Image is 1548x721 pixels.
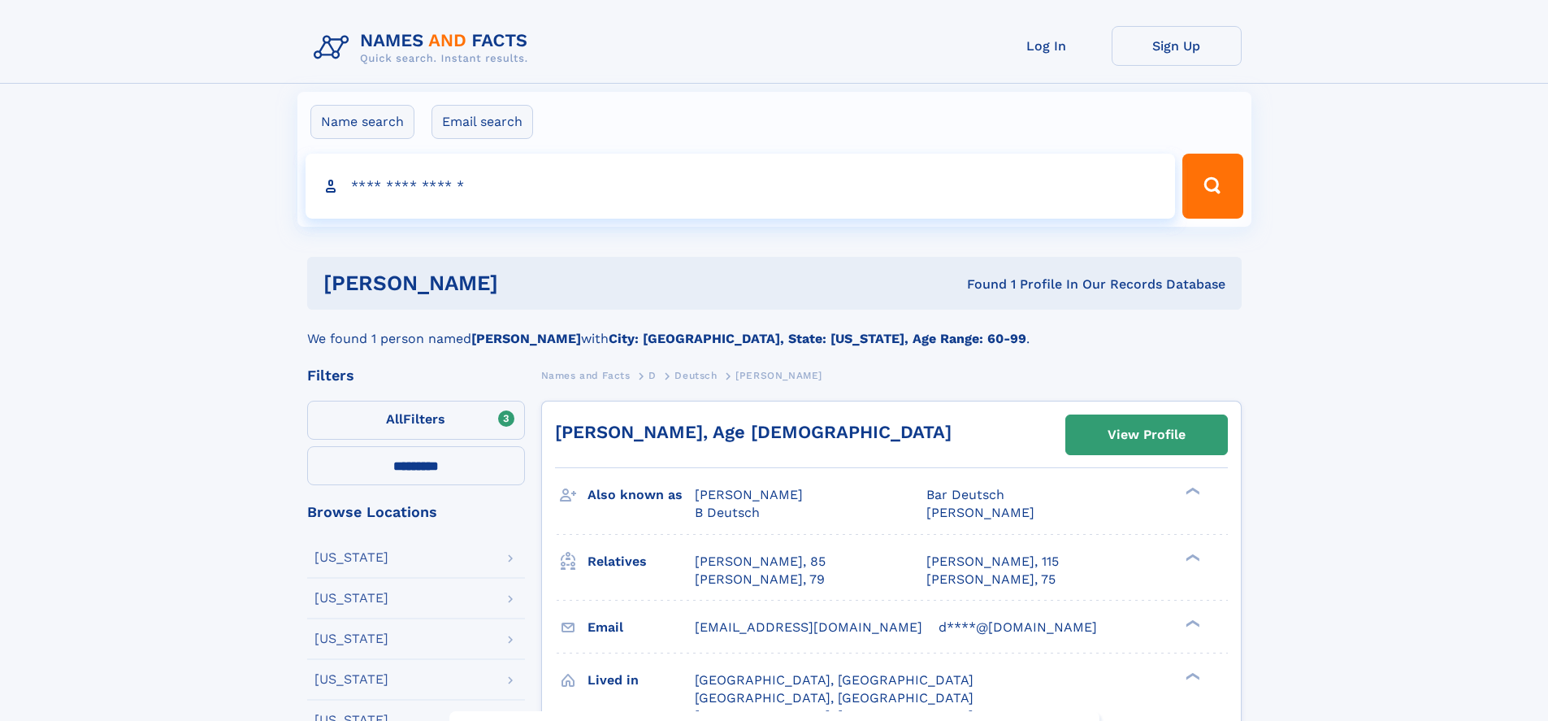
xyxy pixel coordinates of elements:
[588,548,695,575] h3: Relatives
[323,273,733,293] h1: [PERSON_NAME]
[695,487,803,502] span: [PERSON_NAME]
[307,401,525,440] label: Filters
[307,505,525,519] div: Browse Locations
[314,673,388,686] div: [US_STATE]
[648,365,657,385] a: D
[674,370,717,381] span: Deutsch
[695,571,825,589] a: [PERSON_NAME], 79
[588,481,695,509] h3: Also known as
[1182,486,1201,497] div: ❯
[307,310,1242,349] div: We found 1 person named with .
[926,505,1034,520] span: [PERSON_NAME]
[926,553,1059,571] a: [PERSON_NAME], 115
[555,422,952,442] a: [PERSON_NAME], Age [DEMOGRAPHIC_DATA]
[609,331,1026,346] b: City: [GEOGRAPHIC_DATA], State: [US_STATE], Age Range: 60-99
[588,667,695,694] h3: Lived in
[695,553,826,571] a: [PERSON_NAME], 85
[314,592,388,605] div: [US_STATE]
[541,365,631,385] a: Names and Facts
[588,614,695,641] h3: Email
[926,571,1056,589] a: [PERSON_NAME], 75
[314,551,388,564] div: [US_STATE]
[1066,415,1227,454] a: View Profile
[695,672,973,688] span: [GEOGRAPHIC_DATA], [GEOGRAPHIC_DATA]
[1182,618,1201,628] div: ❯
[695,619,922,635] span: [EMAIL_ADDRESS][DOMAIN_NAME]
[674,365,717,385] a: Deutsch
[306,154,1176,219] input: search input
[307,368,525,383] div: Filters
[431,105,533,139] label: Email search
[1182,552,1201,562] div: ❯
[1182,154,1242,219] button: Search Button
[307,26,541,70] img: Logo Names and Facts
[386,411,403,427] span: All
[314,632,388,645] div: [US_STATE]
[926,487,1004,502] span: Bar Deutsch
[982,26,1112,66] a: Log In
[471,331,581,346] b: [PERSON_NAME]
[735,370,822,381] span: [PERSON_NAME]
[732,276,1225,293] div: Found 1 Profile In Our Records Database
[310,105,414,139] label: Name search
[1112,26,1242,66] a: Sign Up
[1182,671,1201,681] div: ❯
[648,370,657,381] span: D
[695,505,760,520] span: B Deutsch
[1108,416,1186,454] div: View Profile
[695,690,973,706] span: [GEOGRAPHIC_DATA], [GEOGRAPHIC_DATA]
